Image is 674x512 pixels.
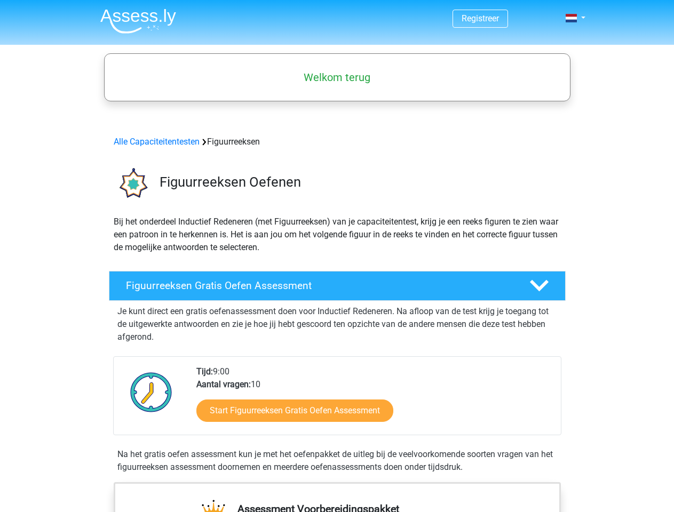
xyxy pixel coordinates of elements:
b: Aantal vragen: [196,379,251,389]
img: figuurreeksen [109,161,155,206]
h4: Figuurreeksen Gratis Oefen Assessment [126,279,512,292]
h5: Welkom terug [109,71,565,84]
div: 9:00 10 [188,365,560,435]
p: Bij het onderdeel Inductief Redeneren (met Figuurreeksen) van je capaciteitentest, krijg je een r... [114,215,561,254]
div: Na het gratis oefen assessment kun je met het oefenpakket de uitleg bij de veelvoorkomende soorte... [113,448,561,474]
a: Alle Capaciteitentesten [114,137,200,147]
a: Figuurreeksen Gratis Oefen Assessment [105,271,570,301]
a: Registreer [462,13,499,23]
div: Figuurreeksen [109,135,565,148]
a: Start Figuurreeksen Gratis Oefen Assessment [196,399,393,422]
img: Assessly [100,9,176,34]
img: Klok [124,365,178,419]
h3: Figuurreeksen Oefenen [160,174,557,190]
b: Tijd: [196,366,213,377]
p: Je kunt direct een gratis oefenassessment doen voor Inductief Redeneren. Na afloop van de test kr... [117,305,557,343]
